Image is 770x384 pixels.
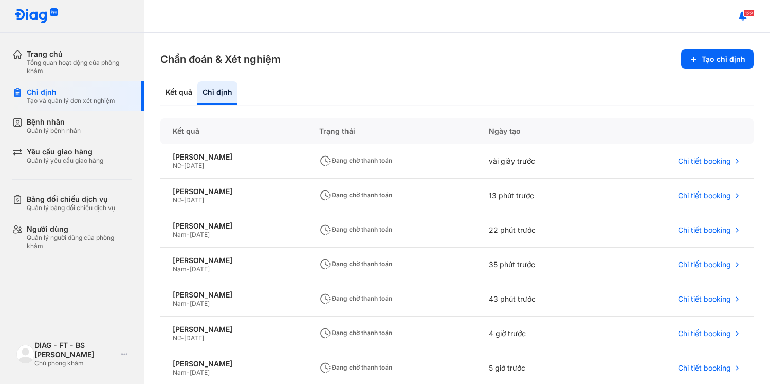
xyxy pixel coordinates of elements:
[27,88,115,97] div: Chỉ định
[173,196,181,204] span: Nữ
[184,334,204,342] span: [DATE]
[27,147,103,156] div: Yêu cầu giao hàng
[319,191,392,199] span: Đang chờ thanh toán
[173,290,295,300] div: [PERSON_NAME]
[307,118,476,144] div: Trạng thái
[27,117,81,127] div: Bệnh nhân
[190,231,210,238] span: [DATE]
[187,231,190,238] span: -
[678,260,731,269] span: Chi tiết booking
[27,234,132,250] div: Quản lý người dùng của phòng khám
[678,225,731,235] span: Chi tiết booking
[173,300,187,307] span: Nam
[319,156,392,164] span: Đang chờ thanh toán
[476,144,601,179] div: vài giây trước
[173,187,295,196] div: [PERSON_NAME]
[173,162,181,169] span: Nữ
[27,59,132,75] div: Tổng quan hoạt động của phòng khám
[319,294,392,302] span: Đang chờ thanh toán
[476,118,601,144] div: Ngày tạo
[173,325,295,334] div: [PERSON_NAME]
[27,49,132,59] div: Trang chủ
[173,334,181,342] span: Nữ
[160,118,307,144] div: Kết quả
[678,191,731,200] span: Chi tiết booking
[319,329,392,337] span: Đang chờ thanh toán
[27,156,103,165] div: Quản lý yêu cầu giao hàng
[181,334,184,342] span: -
[476,248,601,282] div: 35 phút trước
[27,204,115,212] div: Quản lý bảng đối chiếu dịch vụ
[476,213,601,248] div: 22 phút trước
[678,363,731,373] span: Chi tiết booking
[187,369,190,376] span: -
[190,300,210,307] span: [DATE]
[190,265,210,273] span: [DATE]
[173,221,295,231] div: [PERSON_NAME]
[173,256,295,265] div: [PERSON_NAME]
[743,10,755,17] span: 122
[27,195,115,204] div: Bảng đối chiếu dịch vụ
[184,196,204,204] span: [DATE]
[160,52,281,66] h3: Chẩn đoán & Xét nghiệm
[319,225,392,233] span: Đang chờ thanh toán
[476,317,601,351] div: 4 giờ trước
[476,179,601,213] div: 13 phút trước
[27,224,132,234] div: Người dùng
[197,81,237,105] div: Chỉ định
[16,345,34,363] img: logo
[476,282,601,317] div: 43 phút trước
[34,341,117,359] div: DIAG - FT - BS [PERSON_NAME]
[27,97,115,105] div: Tạo và quản lý đơn xét nghiệm
[678,156,731,166] span: Chi tiết booking
[681,49,754,69] button: Tạo chỉ định
[160,81,197,105] div: Kết quả
[14,8,59,24] img: logo
[181,162,184,169] span: -
[173,359,295,369] div: [PERSON_NAME]
[678,329,731,338] span: Chi tiết booking
[319,260,392,268] span: Đang chờ thanh toán
[34,359,117,368] div: Chủ phòng khám
[678,294,731,304] span: Chi tiết booking
[187,265,190,273] span: -
[173,369,187,376] span: Nam
[173,231,187,238] span: Nam
[173,152,295,162] div: [PERSON_NAME]
[319,363,392,371] span: Đang chờ thanh toán
[187,300,190,307] span: -
[181,196,184,204] span: -
[190,369,210,376] span: [DATE]
[173,265,187,273] span: Nam
[184,162,204,169] span: [DATE]
[27,127,81,135] div: Quản lý bệnh nhân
